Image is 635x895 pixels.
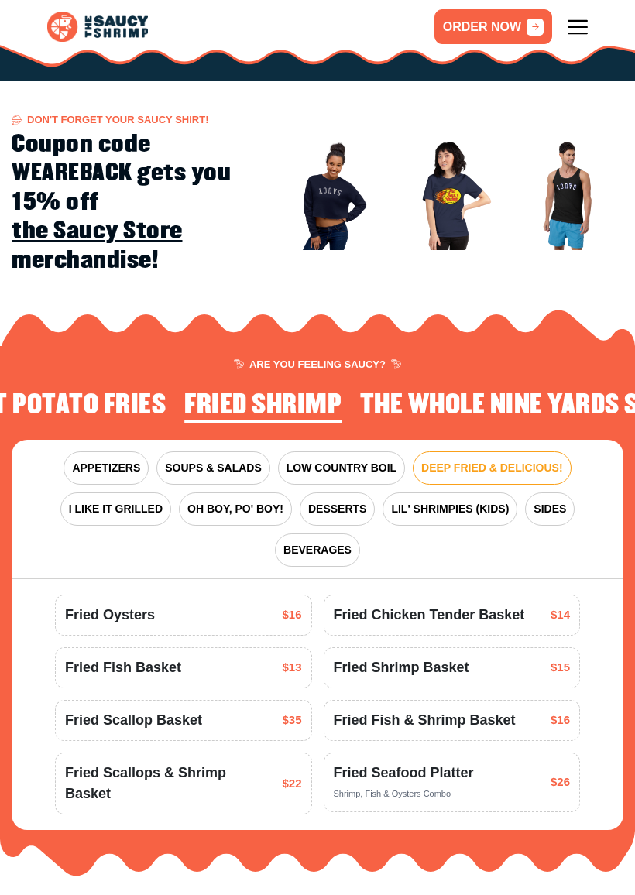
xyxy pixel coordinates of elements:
span: Don't forget your Saucy Shirt! [12,115,208,125]
h2: Fried Shrimp [184,390,342,420]
span: $14 [551,606,570,624]
span: $22 [282,775,301,793]
span: BEVERAGES [283,542,352,558]
button: SOUPS & SALADS [156,451,269,485]
span: Fried Fish Basket [65,657,181,678]
button: APPETIZERS [63,451,149,485]
span: ARE YOU FEELING SAUCY? [234,359,401,369]
span: OH BOY, PO' BOY! [187,501,283,517]
button: I LIKE IT GRILLED [60,492,171,526]
button: LIL' SHRIMPIES (KIDS) [383,492,517,526]
button: OH BOY, PO' BOY! [179,492,292,526]
img: Image 3 [513,140,623,250]
span: SIDES [534,501,566,517]
button: BEVERAGES [275,533,360,567]
span: DEEP FRIED & DELICIOUS! [421,460,563,476]
span: I LIKE IT GRILLED [69,501,163,517]
span: SOUPS & SALADS [165,460,261,476]
button: LOW COUNTRY BOIL [278,451,405,485]
li: 1 of 4 [184,390,342,424]
span: Shrimp, Fish & Oysters Combo [334,789,451,798]
span: Fried Scallop Basket [65,710,202,731]
span: Fried Oysters [65,605,155,626]
span: $16 [551,712,570,729]
button: DEEP FRIED & DELICIOUS! [413,451,571,485]
span: LIL' SHRIMPIES (KIDS) [391,501,509,517]
a: ORDER NOW [434,9,552,44]
h2: Coupon code WEAREBACK gets you 15% off merchandise! [12,130,256,275]
span: $13 [282,659,301,677]
span: $16 [282,606,301,624]
span: Fried Scallops & Shrimp Basket [65,763,270,804]
img: logo [47,12,148,42]
button: SIDES [525,492,575,526]
span: Fried Seafood Platter [334,763,474,784]
span: $15 [551,659,570,677]
span: LOW COUNTRY BOIL [287,460,396,476]
span: APPETIZERS [72,460,140,476]
img: Image 1 [274,140,384,250]
span: $35 [282,712,301,729]
span: Fried Shrimp Basket [334,657,469,678]
span: Fried Fish & Shrimp Basket [334,710,516,731]
span: Fried Chicken Tender Basket [334,605,525,626]
span: DESSERTS [308,501,366,517]
button: DESSERTS [300,492,375,526]
img: Image 2 [393,140,503,250]
span: $26 [551,773,570,791]
a: the Saucy Store [12,217,183,245]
